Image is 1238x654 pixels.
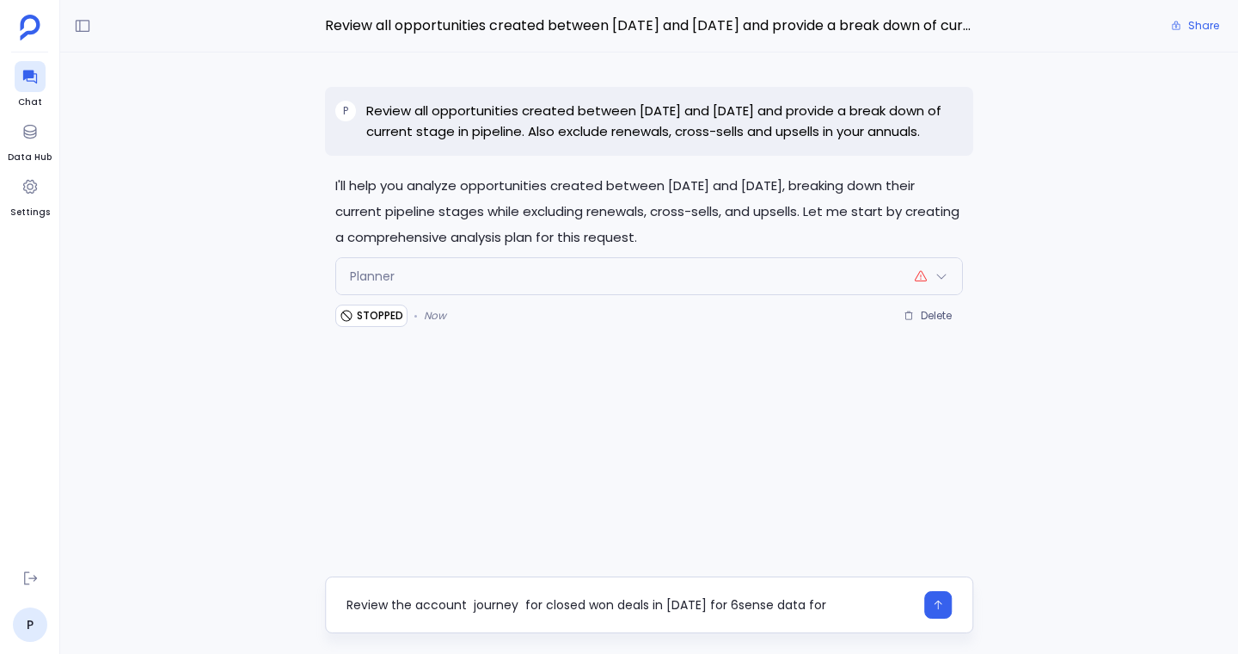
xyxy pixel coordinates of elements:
[892,303,963,329] button: Delete
[8,151,52,164] span: Data Hub
[10,206,50,219] span: Settings
[343,104,348,118] span: P
[20,15,40,40] img: petavue logo
[366,101,963,142] p: Review all opportunities created between [DATE] and [DATE] and provide a break down of current st...
[15,96,46,109] span: Chat
[1161,14,1229,38] button: Share
[1188,19,1219,33] span: Share
[921,309,952,323] span: Delete
[335,173,963,250] p: I'll help you analyze opportunities created between [DATE] and [DATE], breaking down their curren...
[13,608,47,642] a: P
[10,171,50,219] a: Settings
[15,61,46,109] a: Chat
[8,116,52,164] a: Data Hub
[424,309,446,323] span: Now
[346,596,914,614] textarea: Review the account journey for closed won deals in [DATE] for 6sense data for
[357,309,403,323] span: STOPPED
[350,268,395,285] span: Planner
[325,15,973,37] span: Review all opportunities created between January of 2024 and June 2025 and provide a break down o...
